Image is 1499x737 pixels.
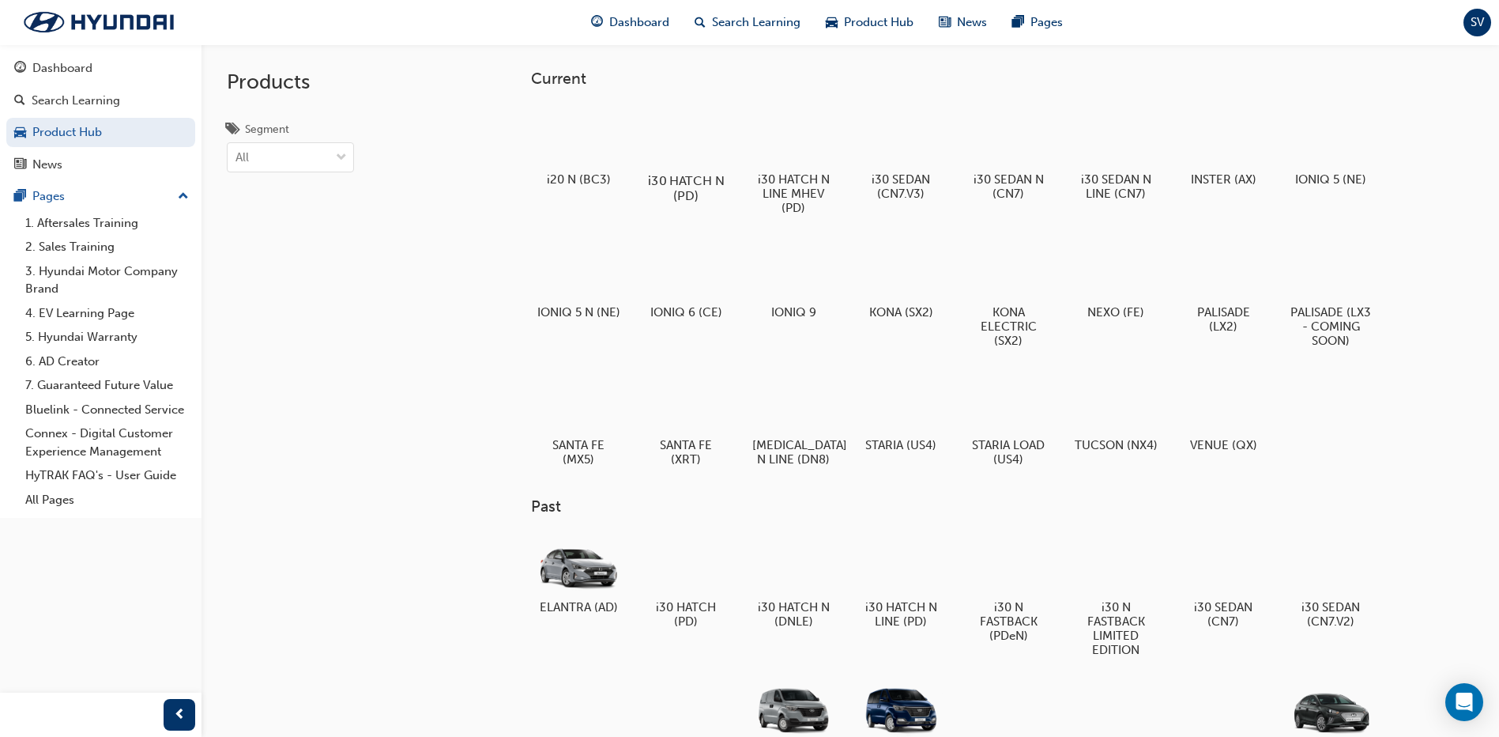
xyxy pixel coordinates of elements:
a: [MEDICAL_DATA] N LINE (DN8) [746,366,841,472]
h5: i30 HATCH (PD) [645,600,728,629]
h5: PALISADE (LX3 - COMING SOON) [1290,305,1373,348]
h5: KONA ELECTRIC (SX2) [967,305,1050,348]
button: Pages [6,182,195,211]
a: STARIA (US4) [853,366,948,458]
div: News [32,156,62,174]
a: news-iconNews [926,6,1000,39]
a: i30 SEDAN (CN7.V3) [853,100,948,206]
div: Segment [245,122,289,138]
h5: i30 HATCH N (PD) [642,173,730,203]
a: i30 HATCH N (PD) [638,100,733,206]
a: guage-iconDashboard [578,6,682,39]
a: News [6,150,195,180]
a: IONIQ 5 N (NE) [531,233,626,325]
a: VENUE (QX) [1176,366,1271,458]
a: i30 SEDAN (CN7) [1176,529,1271,635]
h5: STARIA (US4) [860,438,943,452]
a: i30 HATCH N LINE MHEV (PD) [746,100,841,221]
a: Dashboard [6,54,195,83]
a: 4. EV Learning Page [19,301,195,326]
a: i30 SEDAN (CN7.V2) [1283,529,1378,635]
a: Product Hub [6,118,195,147]
h5: i30 SEDAN N (CN7) [967,172,1050,201]
a: i30 N FASTBACK LIMITED EDITION [1068,529,1163,663]
span: news-icon [14,158,26,172]
h5: ELANTRA (AD) [537,600,620,614]
a: i30 SEDAN N LINE (CN7) [1068,100,1163,206]
h5: STARIA LOAD (US4) [967,438,1050,467]
a: All Pages [19,488,195,512]
span: search-icon [695,13,706,32]
a: i30 SEDAN N (CN7) [961,100,1056,206]
a: IONIQ 9 [746,233,841,325]
a: Bluelink - Connected Service [19,398,195,422]
h5: SANTA FE (MX5) [537,438,620,467]
a: PALISADE (LX3 - COMING SOON) [1283,233,1378,353]
a: ELANTRA (AD) [531,529,626,621]
a: Search Learning [6,86,195,115]
h5: i30 N FASTBACK (PDeN) [967,600,1050,643]
h5: i30 N FASTBACK LIMITED EDITION [1075,600,1158,657]
a: i30 HATCH N LINE (PD) [853,529,948,635]
h5: VENUE (QX) [1182,438,1265,452]
a: PALISADE (LX2) [1176,233,1271,339]
a: IONIQ 5 (NE) [1283,100,1378,192]
h5: i20 N (BC3) [537,172,620,187]
a: i30 HATCH (PD) [638,529,733,635]
a: i20 N (BC3) [531,100,626,192]
span: Dashboard [609,13,669,32]
button: SV [1463,9,1491,36]
div: Pages [32,187,65,206]
span: News [957,13,987,32]
div: Search Learning [32,92,120,110]
h5: TUCSON (NX4) [1075,438,1158,452]
span: guage-icon [591,13,603,32]
span: down-icon [336,148,347,168]
a: KONA ELECTRIC (SX2) [961,233,1056,353]
a: pages-iconPages [1000,6,1075,39]
a: 1. Aftersales Training [19,211,195,236]
span: Search Learning [712,13,800,32]
div: Dashboard [32,59,92,77]
a: STARIA LOAD (US4) [961,366,1056,472]
a: NEXO (FE) [1068,233,1163,325]
span: car-icon [826,13,838,32]
a: search-iconSearch Learning [682,6,813,39]
span: search-icon [14,94,25,108]
h5: KONA (SX2) [860,305,943,319]
span: pages-icon [14,190,26,204]
span: prev-icon [174,705,186,725]
span: Pages [1030,13,1063,32]
span: guage-icon [14,62,26,76]
h5: PALISADE (LX2) [1182,305,1265,334]
h5: i30 SEDAN (CN7.V3) [860,172,943,201]
a: 5. Hyundai Warranty [19,325,195,350]
a: 2. Sales Training [19,235,195,259]
h5: i30 SEDAN (CN7.V2) [1290,600,1373,629]
a: i30 HATCH N (DNLE) [746,529,841,635]
a: 6. AD Creator [19,350,195,374]
h5: NEXO (FE) [1075,305,1158,319]
button: DashboardSearch LearningProduct HubNews [6,51,195,182]
a: Connex - Digital Customer Experience Management [19,421,195,463]
h5: [MEDICAL_DATA] N LINE (DN8) [752,438,835,467]
span: up-icon [178,187,189,207]
span: car-icon [14,126,26,140]
a: SANTA FE (MX5) [531,366,626,472]
h5: i30 SEDAN N LINE (CN7) [1075,172,1158,201]
a: KONA (SX2) [853,233,948,325]
h5: i30 HATCH N LINE MHEV (PD) [752,172,835,215]
a: HyTRAK FAQ's - User Guide [19,463,195,488]
h5: IONIQ 5 N (NE) [537,305,620,319]
a: INSTER (AX) [1176,100,1271,192]
a: TUCSON (NX4) [1068,366,1163,458]
span: tags-icon [227,123,239,138]
a: car-iconProduct Hub [813,6,926,39]
div: All [235,149,249,167]
h5: IONIQ 6 (CE) [645,305,728,319]
img: Trak [8,6,190,39]
a: 3. Hyundai Motor Company Brand [19,259,195,301]
a: IONIQ 6 (CE) [638,233,733,325]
